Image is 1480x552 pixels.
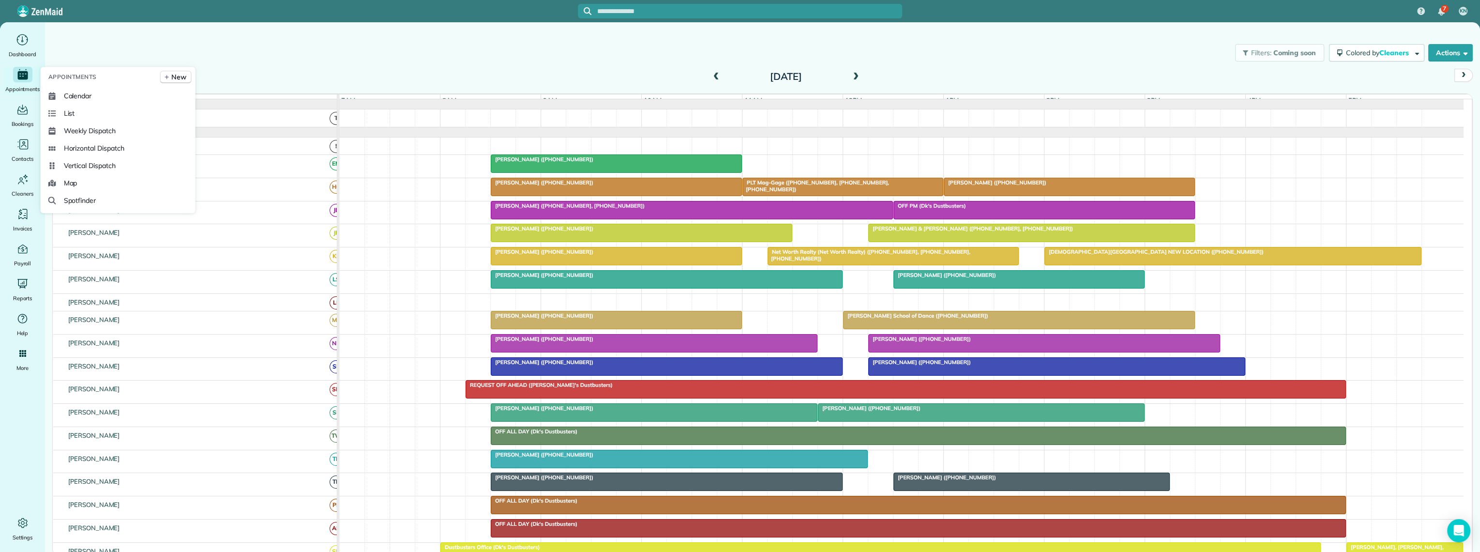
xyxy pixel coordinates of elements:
span: TP [330,453,343,466]
span: Invoices [13,224,32,233]
span: [PERSON_NAME] ([PHONE_NUMBER]) [490,312,594,319]
span: [PERSON_NAME] [66,524,122,532]
svg: Focus search [584,7,591,15]
span: NN [330,337,343,350]
span: [PERSON_NAME] [66,275,122,283]
a: Help [4,311,41,338]
span: [PERSON_NAME] [66,362,122,370]
span: [PERSON_NAME] [66,339,122,347]
span: [PERSON_NAME] ([PHONE_NUMBER]) [490,225,594,232]
span: 7am [339,96,357,104]
span: [PERSON_NAME] ([PHONE_NUMBER]) [490,179,594,186]
span: [PERSON_NAME] ([PHONE_NUMBER]) [893,272,997,278]
a: Calendar [45,87,192,105]
span: TD [330,475,343,489]
span: LS [330,273,343,286]
a: Settings [4,515,41,542]
span: [PERSON_NAME] [66,408,122,416]
span: OFF PM (Dk's Dustbusters) [893,202,967,209]
span: [PERSON_NAME] ([PHONE_NUMBER]) [490,156,594,163]
span: [PERSON_NAME] ([PHONE_NUMBER]) [490,359,594,366]
span: Dustbusters Office (Dk's Dustbusters) [440,544,540,551]
span: REQUEST OFF AHEAD ([PERSON_NAME]'s Dustbusters) [465,382,613,388]
span: [PERSON_NAME] School of Dance ([PHONE_NUMBER]) [843,312,989,319]
a: Bookings [4,102,41,129]
span: Weekly Dispatch [64,126,116,136]
span: JB [330,204,343,217]
a: Cleaners [4,171,41,199]
span: Help [17,328,29,338]
div: 7 unread notifications [1431,1,1451,22]
span: Colored by [1346,48,1412,57]
span: [PERSON_NAME] ([PHONE_NUMBER], [PHONE_NUMBER]) [490,202,645,209]
span: EM [330,157,343,170]
span: SM [330,383,343,396]
span: [PERSON_NAME] [66,252,122,260]
span: New [171,72,186,82]
span: More [16,363,29,373]
a: Dashboard [4,32,41,59]
span: KB [330,250,343,263]
span: [PERSON_NAME] [66,477,122,485]
span: 11am [742,96,764,104]
span: Reports [13,293,32,303]
span: JR [330,227,343,240]
span: Vertical Dispatch [64,161,116,170]
span: [PERSON_NAME] [66,298,122,306]
span: [PERSON_NAME] ([PHONE_NUMBER]) [490,474,594,481]
span: 4pm [1246,96,1263,104]
div: Open Intercom Messenger [1447,519,1470,542]
span: [PERSON_NAME] ([PHONE_NUMBER]) [817,405,921,412]
span: 7 [1443,5,1446,13]
span: Payroll [14,259,31,268]
span: Dashboard [9,49,36,59]
span: [PERSON_NAME] [66,206,122,214]
span: 2pm [1044,96,1061,104]
span: [PERSON_NAME] ([PHONE_NUMBER]) [893,474,997,481]
span: [PERSON_NAME] [66,229,122,236]
span: Filters: [1251,48,1271,57]
a: Horizontal Dispatch [45,139,192,157]
span: OFF ALL DAY (Dk's Dustbusters) [490,521,578,527]
span: Settings [13,533,33,542]
span: PB [330,499,343,512]
a: New [160,71,192,83]
span: Bookings [12,119,34,129]
span: List [64,108,75,118]
span: OFF ALL DAY (Dk's Dustbusters) [490,428,578,435]
span: OFF ALL DAY (Dk's Dustbusters) [490,497,578,504]
span: [PERSON_NAME] ([PHONE_NUMBER]) [490,336,594,342]
span: [PERSON_NAME] ([PHONE_NUMBER]) [490,451,594,458]
span: Contacts [12,154,33,164]
span: 12pm [843,96,864,104]
a: Appointments [4,67,41,94]
span: SB [330,360,343,373]
span: Spotfinder [64,196,96,205]
h2: [DATE] [725,71,846,82]
span: Map [64,178,77,188]
span: Horizontal Dispatch [64,143,124,153]
span: Cleaners [1379,48,1410,57]
span: [PERSON_NAME] [66,455,122,462]
a: Reports [4,276,41,303]
span: AK [330,522,343,535]
span: [PERSON_NAME] [66,385,122,393]
span: Calendar [64,91,92,101]
span: Cleaners [12,189,33,199]
span: MB [330,314,343,327]
span: 10am [642,96,664,104]
span: 3pm [1145,96,1162,104]
span: [PERSON_NAME] ([PHONE_NUMBER]) [490,272,594,278]
span: Net Worth Realty (Net Worth Realty) ([PHONE_NUMBER], [PHONE_NUMBER], [PHONE_NUMBER]) [767,248,970,262]
span: [PERSON_NAME] ([PHONE_NUMBER]) [490,405,594,412]
button: next [1454,69,1473,82]
a: List [45,105,192,122]
span: 5pm [1346,96,1363,104]
span: [PERSON_NAME] [66,431,122,439]
span: TW [330,429,343,443]
span: Appointments [5,84,40,94]
a: Contacts [4,137,41,164]
a: Invoices [4,206,41,233]
span: 1pm [944,96,961,104]
span: HC [330,181,343,194]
